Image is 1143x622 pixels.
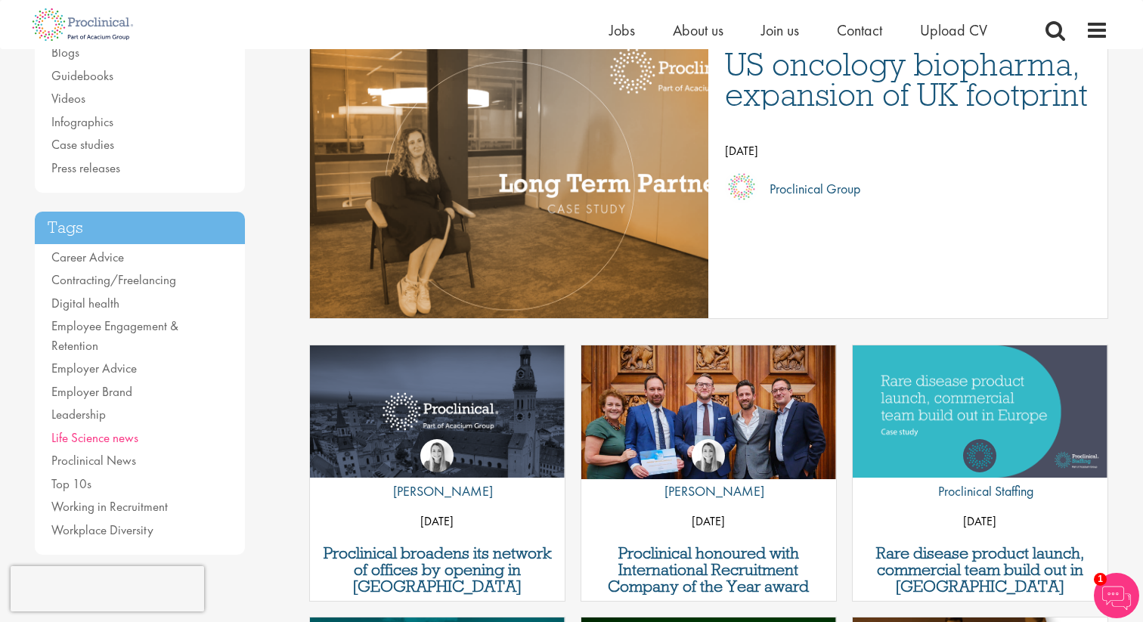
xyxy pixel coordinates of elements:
[51,159,120,176] a: Press releases
[653,480,764,503] p: [PERSON_NAME]
[581,510,836,533] p: [DATE]
[51,406,106,422] a: Leadership
[310,34,709,318] a: Link to a post
[920,20,987,40] a: Upload CV
[51,521,153,538] a: Workplace Diversity
[51,498,168,515] a: Working in Recruitment
[51,317,178,354] a: Employee Engagement & Retention
[725,49,1092,110] a: US oncology biopharma, expansion of UK footprint
[317,545,557,595] a: Proclinical broadens its network of offices by opening in [GEOGRAPHIC_DATA]
[1094,573,1107,586] span: 1
[310,345,565,478] img: Proclinical launches in Munich
[609,20,635,40] a: Jobs
[761,20,799,40] a: Join us
[653,439,764,510] a: Hannah Burke [PERSON_NAME]
[51,113,113,130] a: Infographics
[420,439,454,472] img: Hannah Burke
[1094,573,1139,618] img: Chatbot
[51,44,79,60] a: Blogs
[581,345,836,549] img: Proclinical receives APSCo International Recruitment Company of the Year award
[581,345,836,479] a: Link to a post
[725,170,758,203] img: Proclinical Group
[853,510,1107,533] p: [DATE]
[51,271,176,288] a: Contracting/Freelancing
[725,140,1092,162] p: [DATE]
[51,475,91,492] a: Top 10s
[51,249,124,265] a: Career Advice
[673,20,723,40] a: About us
[51,67,113,84] a: Guidebooks
[51,295,119,311] a: Digital health
[927,480,1033,503] p: Proclinical Staffing
[51,136,114,153] a: Case studies
[837,20,882,40] a: Contact
[589,545,829,595] a: Proclinical honoured with International Recruitment Company of the Year award
[382,480,493,503] p: [PERSON_NAME]
[259,34,759,318] img: US oncology biopharma, expansion of UK footprint |Proclinical case study
[11,566,204,611] iframe: reCAPTCHA
[382,439,493,510] a: Hannah Burke [PERSON_NAME]
[853,345,1107,479] a: Link to a post
[310,345,565,479] a: Link to a post
[51,90,85,107] a: Videos
[51,360,137,376] a: Employer Advice
[758,178,860,200] p: Proclinical Group
[35,212,245,244] h3: Tags
[310,510,565,533] p: [DATE]
[860,545,1100,595] a: Rare disease product launch, commercial team build out in [GEOGRAPHIC_DATA]
[51,429,138,446] a: Life Science news
[51,383,132,400] a: Employer Brand
[692,439,725,472] img: Hannah Burke
[853,345,1107,478] img: Rare disease product launch, commercial team build out in Europe
[963,439,996,472] img: Proclinical Staffing
[725,170,1092,208] a: Proclinical Group Proclinical Group
[51,452,136,469] a: Proclinical News
[927,439,1033,510] a: Proclinical Staffing Proclinical Staffing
